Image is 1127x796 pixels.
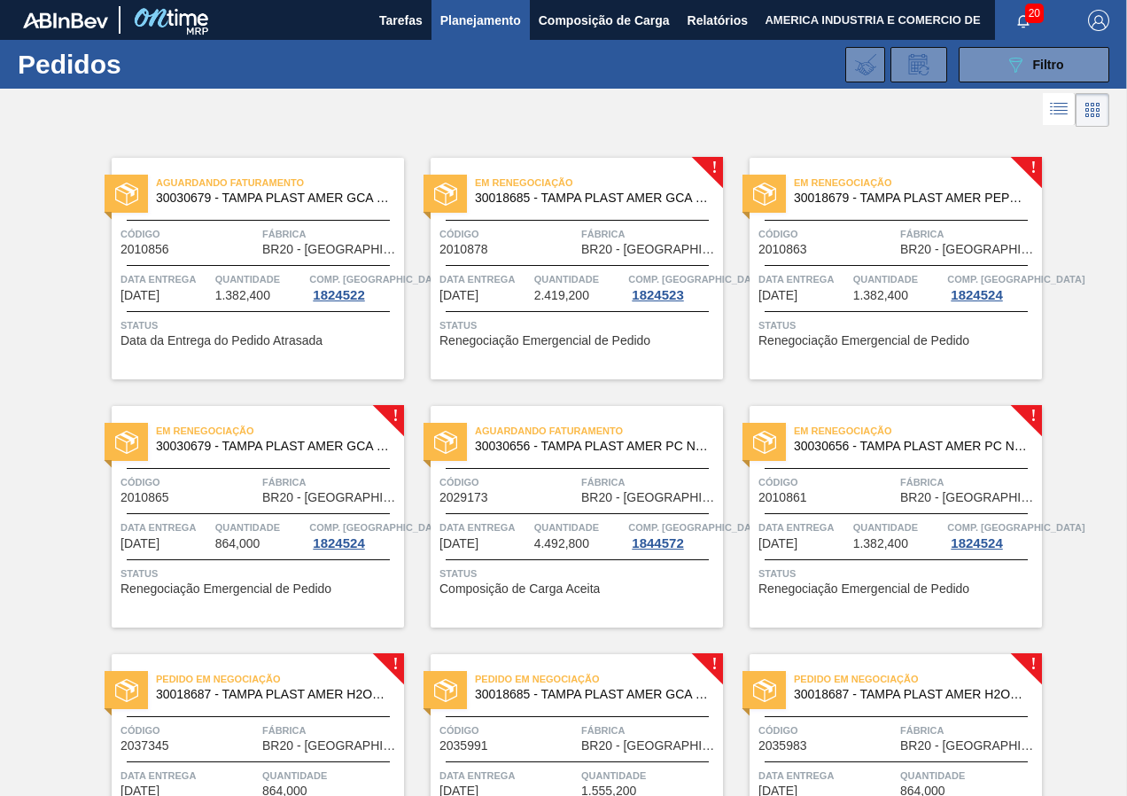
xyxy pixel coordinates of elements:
div: Importar Negociações dos Pedidos [845,47,885,82]
span: BR20 - Sapucaia [262,739,400,753]
span: Comp. Carga [309,270,447,288]
img: status [115,183,138,206]
span: Data entrega [758,519,849,536]
button: Filtro [959,47,1109,82]
span: Data entrega [439,519,530,536]
a: statusAguardando Faturamento30030679 - TAMPA PLAST AMER GCA ZERO NIV24Código2010856FábricaBR20 - ... [85,158,404,379]
span: 30018679 - TAMPA PLAST AMER PEPSI ZERO S/LINER [794,191,1028,205]
span: Aguardando Faturamento [475,422,723,440]
span: Fábrica [581,722,719,739]
a: Comp. [GEOGRAPHIC_DATA]1824523 [628,270,719,302]
span: Código [758,225,896,243]
span: 30030656 - TAMPA PLAST AMER PC NIV24 [475,440,709,453]
span: 2010863 [758,243,807,256]
span: Em renegociação [475,174,723,191]
span: 2010878 [439,243,488,256]
span: Quantidade [262,767,400,784]
span: Comp. Carga [947,270,1084,288]
div: 1824524 [947,536,1006,550]
img: status [115,431,138,454]
span: Em renegociação [794,422,1042,440]
span: Quantidade [581,767,719,784]
span: Renegociação Emergencial de Pedido [758,334,969,347]
span: Filtro [1033,58,1064,72]
div: 1844572 [628,536,687,550]
span: 30018685 - TAMPA PLAST AMER GCA S/LINER [475,688,709,701]
span: Em renegociação [156,422,404,440]
span: Quantidade [215,270,306,288]
span: Código [439,722,577,739]
span: Status [120,316,400,334]
span: Fábrica [581,473,719,491]
a: !statusEm renegociação30018685 - TAMPA PLAST AMER GCA S/LINERCódigo2010878FábricaBR20 - [GEOGRAPH... [404,158,723,379]
img: status [753,183,776,206]
span: 2010865 [120,491,169,504]
a: statusAguardando Faturamento30030656 - TAMPA PLAST AMER PC NIV24Código2029173FábricaBR20 - [GEOGR... [404,406,723,628]
span: Data entrega [120,270,211,288]
span: Código [120,473,258,491]
span: 1.382,400 [853,289,908,302]
span: 2010856 [120,243,169,256]
span: Status [758,565,1038,582]
span: 2010861 [758,491,807,504]
span: 2035991 [439,739,488,753]
span: Código [120,722,258,739]
span: Fábrica [581,225,719,243]
a: Comp. [GEOGRAPHIC_DATA]1824524 [309,519,400,550]
span: Quantidade [534,519,625,536]
span: Comp. Carga [628,519,766,536]
img: status [115,679,138,702]
img: status [434,183,457,206]
span: 4.492,800 [534,537,589,550]
img: status [753,679,776,702]
span: Renegociação Emergencial de Pedido [120,582,331,596]
span: 20 [1025,4,1044,23]
span: Código [758,473,896,491]
a: !statusEm renegociação30030679 - TAMPA PLAST AMER GCA ZERO NIV24Código2010865FábricaBR20 - [GEOGR... [85,406,404,628]
span: Quantidade [215,519,306,536]
span: Relatórios [688,10,748,31]
img: TNhmsLtSVTkK8tSr43FrP2fwEKptu5GPRR3wAAAABJRU5ErkJggg== [23,12,108,28]
span: 864,000 [215,537,260,550]
span: BR20 - Sapucaia [900,739,1038,753]
span: 30/09/2025 [439,537,478,550]
span: 30018687 - TAMPA PLAST AMER H2OH LIMAO S/LINER [794,688,1028,701]
span: 30018685 - TAMPA PLAST AMER GCA S/LINER [475,191,709,205]
span: 30030679 - TAMPA PLAST AMER GCA ZERO NIV24 [156,191,390,205]
span: 30030656 - TAMPA PLAST AMER PC NIV24 [794,440,1028,453]
a: Comp. [GEOGRAPHIC_DATA]1844572 [628,519,719,550]
span: Renegociação Emergencial de Pedido [439,334,650,347]
span: Fábrica [900,722,1038,739]
span: Pedido em Negociação [475,670,723,688]
span: Fábrica [900,225,1038,243]
span: 30/09/2025 [758,537,797,550]
span: Quantidade [900,767,1038,784]
a: !statusEm renegociação30018679 - TAMPA PLAST AMER PEPSI ZERO S/LINERCódigo2010863FábricaBR20 - [G... [723,158,1042,379]
div: 1824522 [309,288,368,302]
span: Status [758,316,1038,334]
span: 1.382,400 [215,289,270,302]
button: Notificações [995,8,1052,33]
span: Composição de Carga Aceita [439,582,600,596]
span: 2.419,200 [534,289,589,302]
span: Data entrega [758,767,896,784]
span: 1.382,400 [853,537,908,550]
span: Quantidade [853,519,944,536]
div: Visão em Lista [1043,93,1076,127]
span: BR20 - Sapucaia [581,491,719,504]
div: 1824524 [947,288,1006,302]
a: !statusEm renegociação30030656 - TAMPA PLAST AMER PC NIV24Código2010861FábricaBR20 - [GEOGRAPHIC_... [723,406,1042,628]
span: Planejamento [440,10,521,31]
span: Quantidade [534,270,625,288]
span: Status [120,565,400,582]
span: 12/09/2025 [439,289,478,302]
img: status [434,679,457,702]
span: Código [439,225,577,243]
span: Composição de Carga [539,10,670,31]
span: Código [439,473,577,491]
span: 2035983 [758,739,807,753]
span: Código [758,722,896,739]
span: 2029173 [439,491,488,504]
h1: Pedidos [18,54,262,74]
span: BR20 - Sapucaia [262,491,400,504]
